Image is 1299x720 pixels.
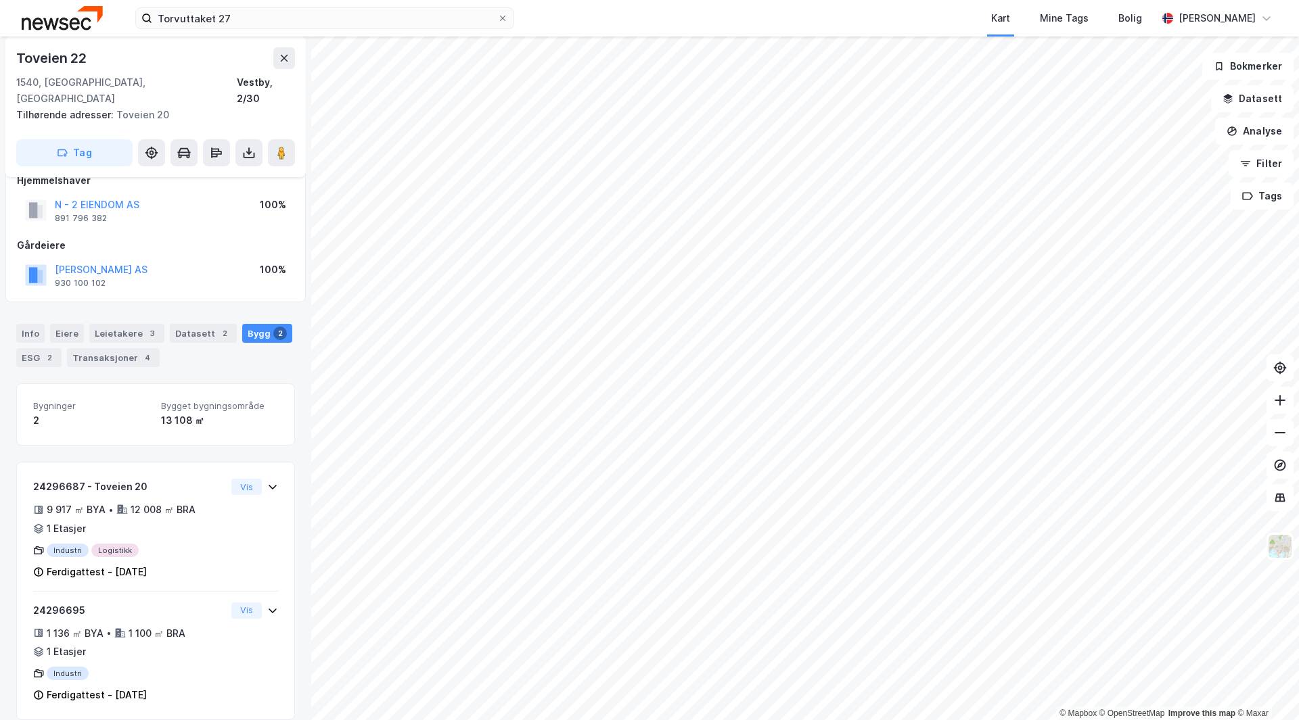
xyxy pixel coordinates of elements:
img: Z [1267,533,1293,559]
span: Bygninger [33,400,150,412]
a: OpenStreetMap [1099,709,1165,718]
div: Hjemmelshaver [17,172,294,189]
iframe: Chat Widget [1231,655,1299,720]
div: 24296695 [33,602,226,619]
div: Eiere [50,324,84,343]
div: 1 Etasjer [47,644,86,660]
div: 12 008 ㎡ BRA [131,502,196,518]
div: Ferdigattest - [DATE] [47,564,147,580]
div: 1 Etasjer [47,521,86,537]
div: 2 [273,327,287,340]
div: Mine Tags [1040,10,1089,26]
div: 2 [218,327,231,340]
div: 2 [33,412,150,429]
div: 9 917 ㎡ BYA [47,502,106,518]
button: Analyse [1215,118,1294,145]
div: 930 100 102 [55,278,106,289]
div: Gårdeiere [17,237,294,254]
div: 13 108 ㎡ [161,412,278,429]
div: Transaksjoner [67,348,160,367]
div: ESG [16,348,62,367]
div: 3 [145,327,159,340]
span: Tilhørende adresser: [16,109,116,120]
div: 1540, [GEOGRAPHIC_DATA], [GEOGRAPHIC_DATA] [16,74,237,107]
div: 100% [260,197,286,213]
button: Datasett [1211,85,1294,112]
span: Bygget bygningsområde [161,400,278,412]
div: Bolig [1118,10,1142,26]
div: Vestby, 2/30 [237,74,295,107]
img: newsec-logo.f6e21ccffca1b3a03d2d.png [22,6,103,30]
div: 100% [260,262,286,278]
div: Ferdigattest - [DATE] [47,687,147,703]
div: 891 796 382 [55,213,107,224]
button: Tag [16,139,133,166]
div: 2 [43,351,56,364]
input: Søk på adresse, matrikkel, gårdeiere, leietakere eller personer [152,8,497,28]
div: Toveien 20 [16,107,284,123]
button: Tags [1231,183,1294,210]
div: Toveien 22 [16,47,89,69]
div: 1 136 ㎡ BYA [47,625,104,642]
div: Kontrollprogram for chat [1231,655,1299,720]
button: Vis [231,602,262,619]
div: Kart [991,10,1010,26]
div: Leietakere [89,324,164,343]
button: Bokmerker [1202,53,1294,80]
div: Info [16,324,45,343]
div: 24296687 - Toveien 20 [33,479,226,495]
button: Filter [1229,150,1294,177]
button: Vis [231,479,262,495]
div: • [106,627,112,638]
div: Datasett [170,324,237,343]
div: Bygg [242,324,292,343]
a: Improve this map [1168,709,1235,718]
div: 4 [141,351,154,364]
div: 1 100 ㎡ BRA [129,625,185,642]
div: • [108,504,114,515]
div: [PERSON_NAME] [1179,10,1256,26]
a: Mapbox [1059,709,1097,718]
